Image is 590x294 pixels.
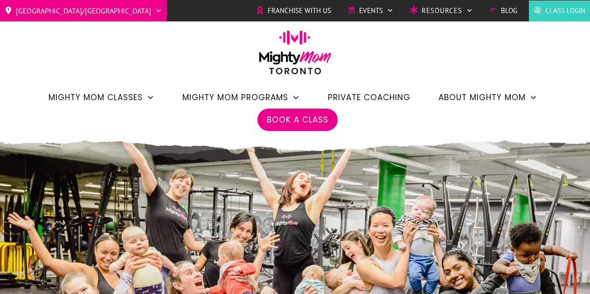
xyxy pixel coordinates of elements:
[328,89,410,105] a: Private Coaching
[501,4,517,18] span: Blog
[256,4,331,18] a: Franchise with Us
[49,89,143,105] span: Mighty Mom Classes
[268,4,331,18] span: Franchise with Us
[438,89,537,105] a: About Mighty Mom
[5,3,162,18] a: [GEOGRAPHIC_DATA]/[GEOGRAPHIC_DATA]
[545,4,585,18] span: Class Login
[347,4,394,18] a: Events
[534,4,585,18] a: Class Login
[359,4,383,18] span: Events
[422,4,462,18] span: Resources
[438,89,526,105] span: About Mighty Mom
[254,30,336,81] img: mightymom-logo-toronto
[489,4,517,18] a: Blog
[182,89,288,105] span: Mighty Mom Programs
[410,4,473,18] a: Resources
[182,89,300,105] a: Mighty Mom Programs
[49,89,154,105] a: Mighty Mom Classes
[267,112,328,128] a: Book a Class
[16,3,151,18] span: [GEOGRAPHIC_DATA]/[GEOGRAPHIC_DATA]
